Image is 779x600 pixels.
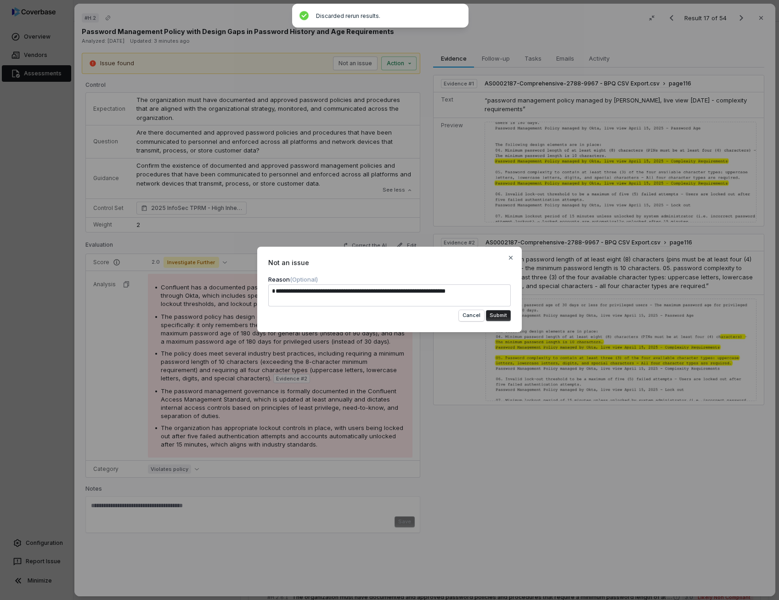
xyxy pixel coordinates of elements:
span: Discarded rerun results. [316,12,380,19]
button: Submit [486,310,511,321]
span: Not an issue [268,258,511,267]
label: Reason [268,276,318,283]
button: Cancel [459,310,484,321]
span: (Optional) [290,276,318,283]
